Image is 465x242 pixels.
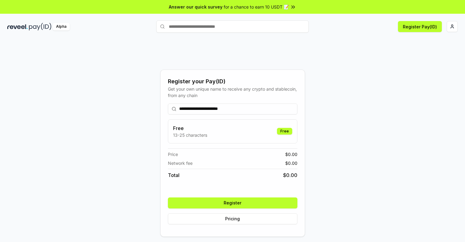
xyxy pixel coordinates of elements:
[168,172,179,179] span: Total
[173,125,207,132] h3: Free
[169,4,222,10] span: Answer our quick survey
[277,128,292,135] div: Free
[168,77,297,86] div: Register your Pay(ID)
[173,132,207,138] p: 13-25 characters
[29,23,51,31] img: pay_id
[168,86,297,99] div: Get your own unique name to receive any crypto and stablecoin, from any chain
[285,151,297,157] span: $ 0.00
[7,23,28,31] img: reveel_dark
[224,4,289,10] span: for a chance to earn 10 USDT 📝
[168,197,297,208] button: Register
[168,160,193,166] span: Network fee
[168,151,178,157] span: Price
[285,160,297,166] span: $ 0.00
[168,213,297,224] button: Pricing
[398,21,442,32] button: Register Pay(ID)
[283,172,297,179] span: $ 0.00
[53,23,70,31] div: Alpha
